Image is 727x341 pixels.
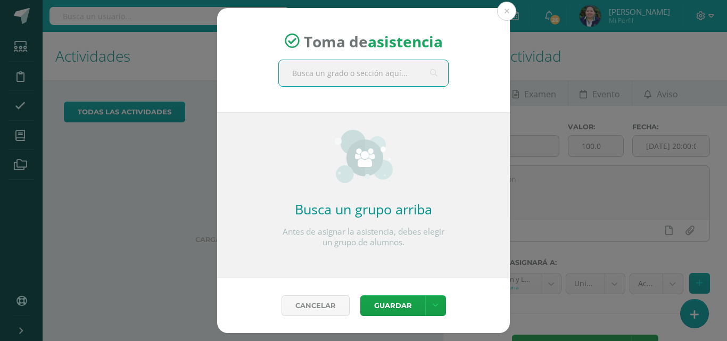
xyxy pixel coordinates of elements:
button: Guardar [360,295,425,316]
input: Busca un grado o sección aquí... [279,60,448,86]
h2: Busca un grupo arriba [278,200,449,218]
p: Antes de asignar la asistencia, debes elegir un grupo de alumnos. [278,227,449,248]
button: Close (Esc) [497,2,516,21]
a: Cancelar [282,295,350,316]
span: Toma de [304,31,443,51]
img: groups_small.png [335,130,393,183]
strong: asistencia [368,31,443,51]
